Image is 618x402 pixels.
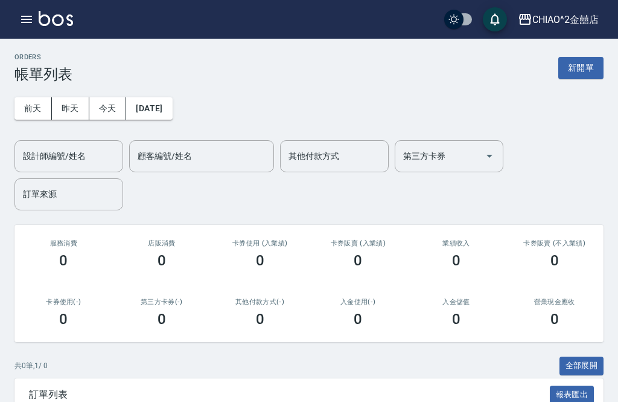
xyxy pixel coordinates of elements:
button: 前天 [14,97,52,120]
h3: 0 [59,252,68,269]
h2: 卡券販賣 (入業績) [323,239,393,247]
button: 全部展開 [559,357,604,375]
div: CHIAO^2金囍店 [532,12,599,27]
button: CHIAO^2金囍店 [513,7,604,32]
h2: 卡券販賣 (不入業績) [520,239,589,247]
h3: 0 [256,252,264,269]
h3: 帳單列表 [14,66,72,83]
h3: 0 [452,252,460,269]
span: 訂單列表 [29,389,550,401]
button: 今天 [89,97,127,120]
h2: 第三方卡券(-) [127,298,197,306]
button: Open [480,146,499,166]
h3: 0 [452,311,460,328]
h3: 0 [354,311,362,328]
p: 共 0 筆, 1 / 0 [14,360,48,371]
h2: 業績收入 [422,239,491,247]
h3: 服務消費 [29,239,98,247]
img: Logo [39,11,73,26]
h3: 0 [550,311,559,328]
h2: 卡券使用(-) [29,298,98,306]
h3: 0 [158,252,166,269]
a: 報表匯出 [550,388,594,400]
h2: 卡券使用 (入業績) [225,239,295,247]
h3: 0 [158,311,166,328]
button: 新開單 [558,57,604,79]
h2: 入金儲值 [422,298,491,306]
h3: 0 [354,252,362,269]
h3: 0 [59,311,68,328]
button: save [483,7,507,31]
h3: 0 [550,252,559,269]
h2: 店販消費 [127,239,197,247]
button: [DATE] [126,97,172,120]
h2: 入金使用(-) [323,298,393,306]
h2: 其他付款方式(-) [225,298,295,306]
a: 新開單 [558,62,604,73]
h2: ORDERS [14,53,72,61]
h3: 0 [256,311,264,328]
h2: 營業現金應收 [520,298,589,306]
button: 昨天 [52,97,89,120]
